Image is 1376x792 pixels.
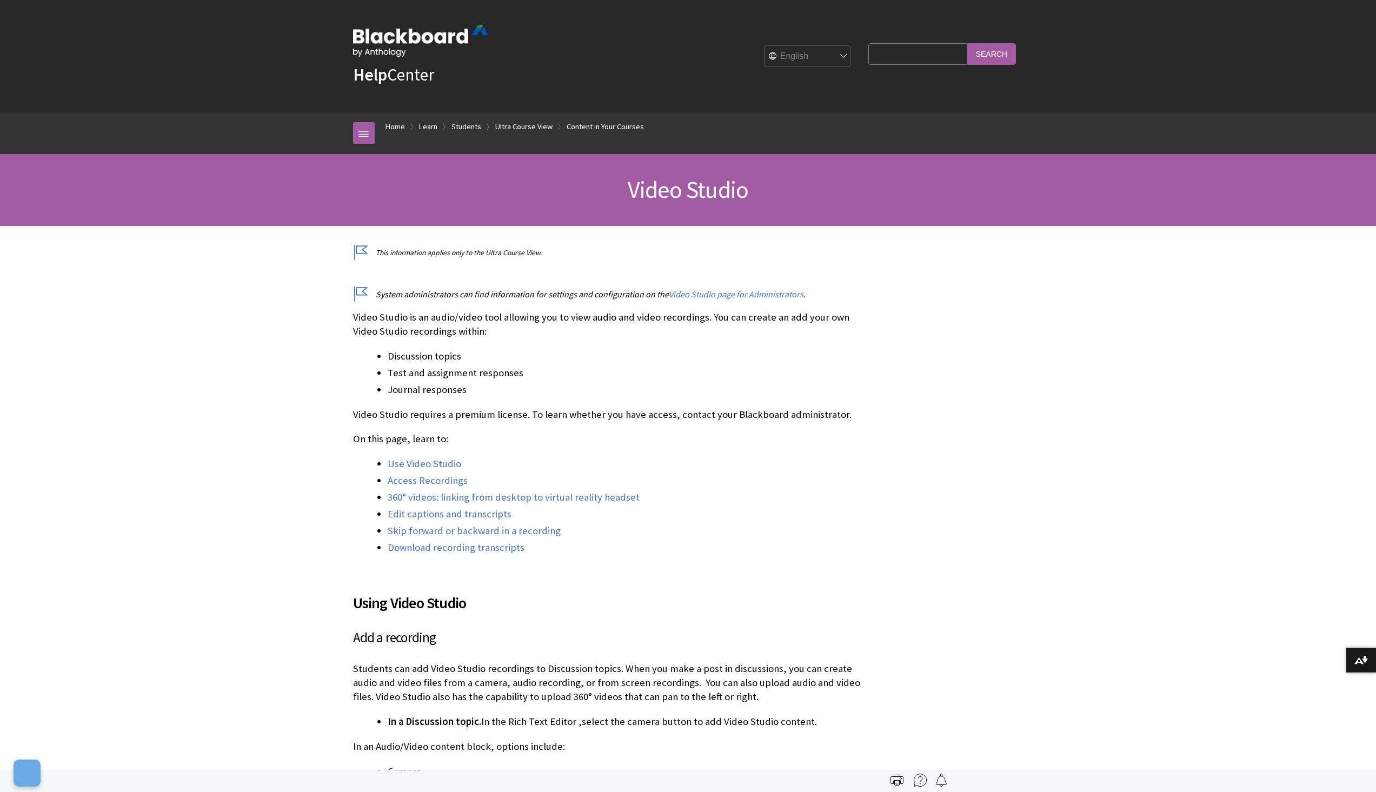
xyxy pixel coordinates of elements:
img: More help [914,774,927,787]
li: Camera [388,764,863,779]
p: In an Audio/Video content block, options include: [353,740,863,754]
a: Use Video Studio [388,457,461,470]
span: In a Discussion topic. [388,715,481,728]
input: Search [967,43,1016,64]
a: Edit captions and transcripts [388,508,511,521]
span: Using Video Studio [353,591,863,614]
p: On this page, learn to: [353,432,863,446]
a: Home [385,120,405,134]
button: Open Preferences [14,760,41,787]
li: Journal responses [388,382,863,397]
a: Skip forward or backward in a recording [388,524,561,537]
p: Video Studio is an audio/video tool allowing you to view audio and video recordings. You can crea... [353,310,863,338]
a: Content in Your Courses [567,120,644,134]
strong: Help [353,64,387,85]
h3: Add a recording [353,628,863,648]
a: Learn [419,120,437,134]
a: HelpCenter [353,64,434,85]
p: This information applies only to the Ultra Course View. [353,248,863,258]
a: Video Studio page for Administrators [669,289,803,300]
img: Follow this page [935,774,948,787]
p: System administrators can find information for settings and configuration on the . [353,288,863,300]
a: Access Recordings [388,474,468,487]
a: 360° videos: linking from desktop to virtual reality headset [388,491,640,504]
a: Ultra Course View [495,120,553,134]
span: Video Studio [628,175,748,204]
p: Video Studio requires a premium license. To learn whether you have access, contact your Blackboar... [353,408,863,422]
select: Site Language Selector [765,46,851,68]
img: Blackboard by Anthology [353,25,488,57]
p: Students can add Video Studio recordings to Discussion topics. When you make a post in discussion... [353,662,863,704]
img: Print [890,774,903,787]
li: Test and assignment responses [388,365,863,381]
a: Students [451,120,481,134]
li: In the Rich Text Editor ,select the camera button to add Video Studio content. [388,714,863,729]
a: Download recording transcripts [388,541,524,554]
li: Discussion topics [388,349,863,364]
